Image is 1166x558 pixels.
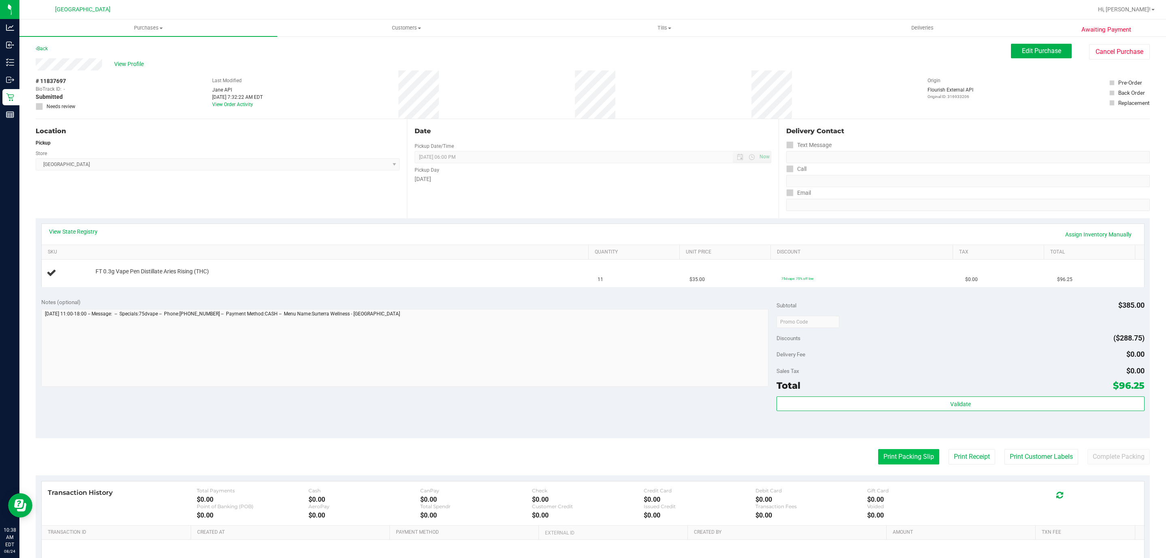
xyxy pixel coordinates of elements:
[1126,366,1145,375] span: $0.00
[4,548,16,554] p: 08/24
[212,94,263,101] div: [DATE] 7:32:22 AM EDT
[1098,6,1151,13] span: Hi, [PERSON_NAME]!
[777,351,805,358] span: Delivery Fee
[777,249,949,256] a: Discount
[309,488,420,494] div: Cash
[41,299,81,305] span: Notes (optional)
[415,126,771,136] div: Date
[64,85,65,93] span: -
[197,511,309,519] div: $0.00
[4,526,16,548] p: 10:38 AM EDT
[777,331,800,345] span: Discounts
[1118,301,1145,309] span: $385.00
[777,380,800,391] span: Total
[1060,228,1137,241] a: Assign Inventory Manually
[755,496,867,503] div: $0.00
[959,249,1040,256] a: Tax
[867,488,979,494] div: Gift Card
[786,163,806,175] label: Call
[786,187,811,199] label: Email
[6,58,14,66] inline-svg: Inventory
[965,276,978,283] span: $0.00
[928,77,940,84] label: Origin
[309,503,420,509] div: AeroPay
[786,175,1150,187] input: Format: (999) 999-9999
[396,529,536,536] a: Payment Method
[19,24,277,32] span: Purchases
[1022,47,1061,55] span: Edit Purchase
[197,496,309,503] div: $0.00
[55,6,111,13] span: [GEOGRAPHIC_DATA]
[6,111,14,119] inline-svg: Reports
[867,503,979,509] div: Voided
[36,126,400,136] div: Location
[1004,449,1078,464] button: Print Customer Labels
[278,24,535,32] span: Customers
[755,511,867,519] div: $0.00
[532,503,644,509] div: Customer Credit
[900,24,945,32] span: Deliveries
[686,249,767,256] a: Unit Price
[19,19,277,36] a: Purchases
[1011,44,1072,58] button: Edit Purchase
[949,449,995,464] button: Print Receipt
[950,401,971,407] span: Validate
[415,166,439,174] label: Pickup Day
[755,503,867,509] div: Transaction Fees
[6,76,14,84] inline-svg: Outbound
[49,228,98,236] a: View State Registry
[6,23,14,32] inline-svg: Analytics
[1113,380,1145,391] span: $96.25
[212,77,242,84] label: Last Modified
[755,488,867,494] div: Debit Card
[48,249,585,256] a: SKU
[777,302,796,309] span: Subtotal
[694,529,883,536] a: Created By
[36,77,66,85] span: # 11837697
[532,496,644,503] div: $0.00
[689,276,705,283] span: $35.00
[420,511,532,519] div: $0.00
[928,86,973,100] div: Flourish External API
[1089,44,1150,60] button: Cancel Purchase
[1042,529,1132,536] a: Txn Fee
[309,511,420,519] div: $0.00
[867,511,979,519] div: $0.00
[6,93,14,101] inline-svg: Retail
[532,488,644,494] div: Check
[197,503,309,509] div: Point of Banking (POB)
[197,529,386,536] a: Created At
[644,503,755,509] div: Issued Credit
[1118,79,1142,87] div: Pre-Order
[1113,334,1145,342] span: ($288.75)
[777,396,1144,411] button: Validate
[786,139,832,151] label: Text Message
[867,496,979,503] div: $0.00
[47,103,75,110] span: Needs review
[277,19,535,36] a: Customers
[536,24,793,32] span: Tills
[36,140,51,146] strong: Pickup
[595,249,676,256] a: Quantity
[781,277,813,281] span: 75dvape: 75% off line
[928,94,973,100] p: Original ID: 316933206
[420,496,532,503] div: $0.00
[197,488,309,494] div: Total Payments
[415,175,771,183] div: [DATE]
[415,143,454,150] label: Pickup Date/Time
[36,46,48,51] a: Back
[420,488,532,494] div: CanPay
[212,86,263,94] div: Jane API
[212,102,253,107] a: View Order Activity
[535,19,793,36] a: Tills
[644,496,755,503] div: $0.00
[794,19,1051,36] a: Deliveries
[1057,276,1072,283] span: $96.25
[36,150,47,157] label: Store
[96,268,209,275] span: FT 0.3g Vape Pen Distillate Aries Rising (THC)
[777,368,799,374] span: Sales Tax
[644,511,755,519] div: $0.00
[114,60,147,68] span: View Profile
[1118,99,1149,107] div: Replacement
[598,276,603,283] span: 11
